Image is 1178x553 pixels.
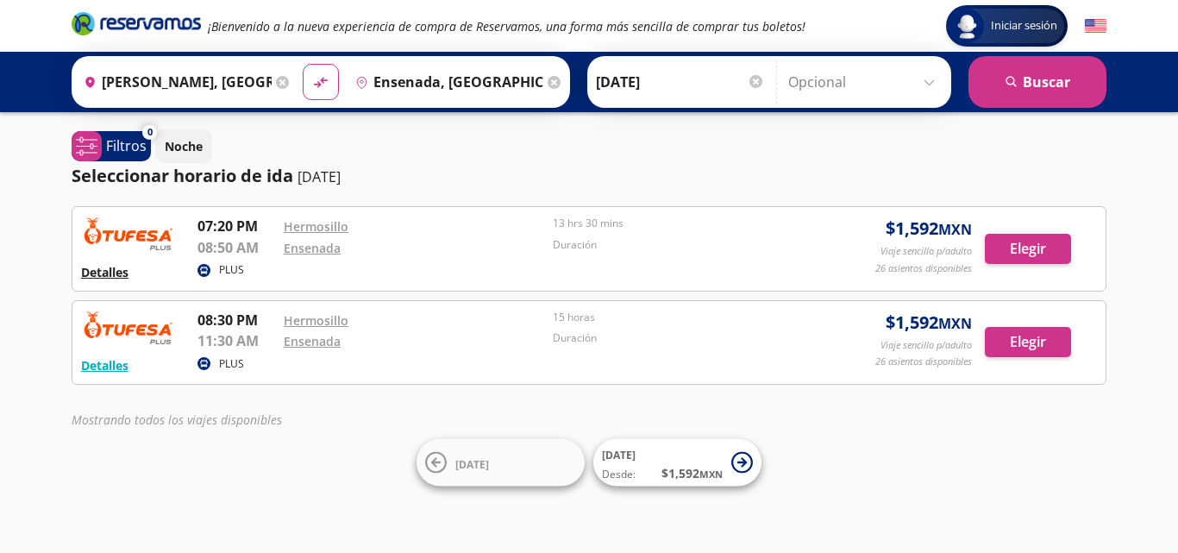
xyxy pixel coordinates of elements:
[284,240,341,256] a: Ensenada
[219,356,244,372] p: PLUS
[219,262,244,278] p: PLUS
[197,237,275,258] p: 08:50 AM
[81,216,176,250] img: RESERVAMOS
[596,60,765,104] input: Elegir Fecha
[602,467,636,482] span: Desde:
[553,216,813,231] p: 13 hrs 30 mins
[1085,16,1106,37] button: English
[880,244,972,259] p: Viaje sencillo p/adulto
[602,448,636,462] span: [DATE]
[106,135,147,156] p: Filtros
[284,333,341,349] a: Ensenada
[77,60,272,104] input: Buscar Origen
[81,263,128,281] button: Detalles
[417,439,585,487] button: [DATE]
[298,167,341,187] p: [DATE]
[938,314,972,333] small: MXN
[938,220,972,239] small: MXN
[985,327,1071,357] button: Elegir
[593,439,761,487] button: [DATE]Desde:$1,592MXN
[284,312,348,329] a: Hermosillo
[661,464,723,482] span: $ 1,592
[788,60,943,104] input: Opcional
[72,412,282,428] em: Mostrando todos los viajes disponibles
[165,137,203,155] p: Noche
[208,18,805,35] em: ¡Bienvenido a la nueva experiencia de compra de Reservamos, una forma más sencilla de comprar tus...
[348,60,543,104] input: Buscar Destino
[886,310,972,336] span: $ 1,592
[81,356,128,374] button: Detalles
[155,129,212,163] button: Noche
[197,310,275,330] p: 08:30 PM
[81,310,176,344] img: RESERVAMOS
[984,17,1064,35] span: Iniciar sesión
[875,355,972,369] p: 26 asientos disponibles
[985,234,1071,264] button: Elegir
[72,10,201,41] a: Brand Logo
[886,216,972,242] span: $ 1,592
[875,261,972,276] p: 26 asientos disponibles
[699,468,723,481] small: MXN
[147,125,153,140] span: 0
[197,330,275,351] p: 11:30 AM
[553,237,813,253] p: Duración
[880,338,972,353] p: Viaje sencillo p/adulto
[968,56,1106,108] button: Buscar
[72,10,201,36] i: Brand Logo
[553,310,813,325] p: 15 horas
[455,456,489,471] span: [DATE]
[284,218,348,235] a: Hermosillo
[553,330,813,346] p: Duración
[197,216,275,236] p: 07:20 PM
[72,163,293,189] p: Seleccionar horario de ida
[72,131,151,161] button: 0Filtros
